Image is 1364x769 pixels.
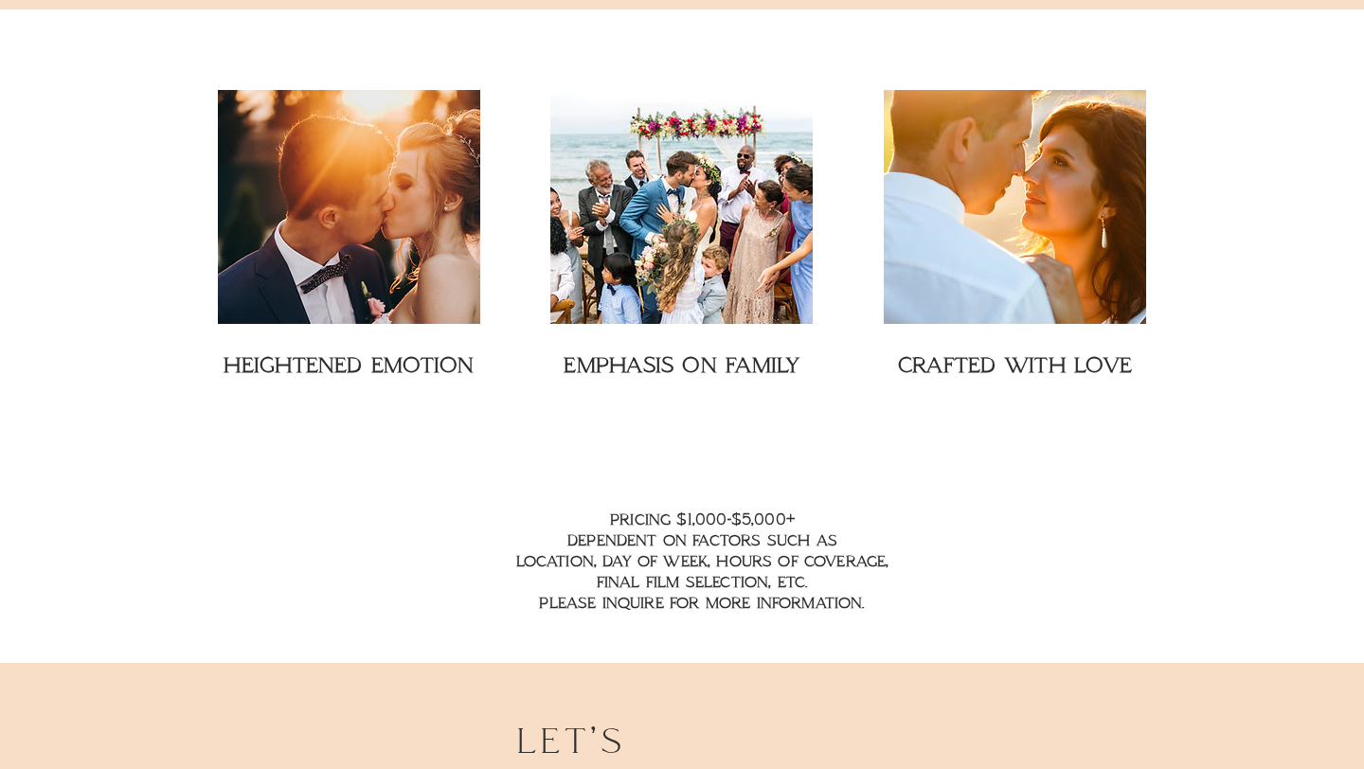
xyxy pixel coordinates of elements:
[516,510,889,612] span: pricing $1,000-$5,000+ dependent on factors such as location, day of week, hours of coverage, fin...
[884,90,1146,324] img: lovely-wedding-couple-at-sunset-bride-groom-in-w-2023-11-27-05-15-23-utc.jpg
[224,351,474,378] span: heightened emotion
[898,351,1132,378] span: crafted with love
[218,90,480,324] img: stylish-happy-bride-and-groom-posing-in-warm-sunse-2023-11-27-05-07-56-utc.JPG
[550,90,813,324] img: young-caucasian-couple-39-s-wedding-day-2023-11-27-04-57-07-utc.jpg
[564,351,799,378] span: emphasis on family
